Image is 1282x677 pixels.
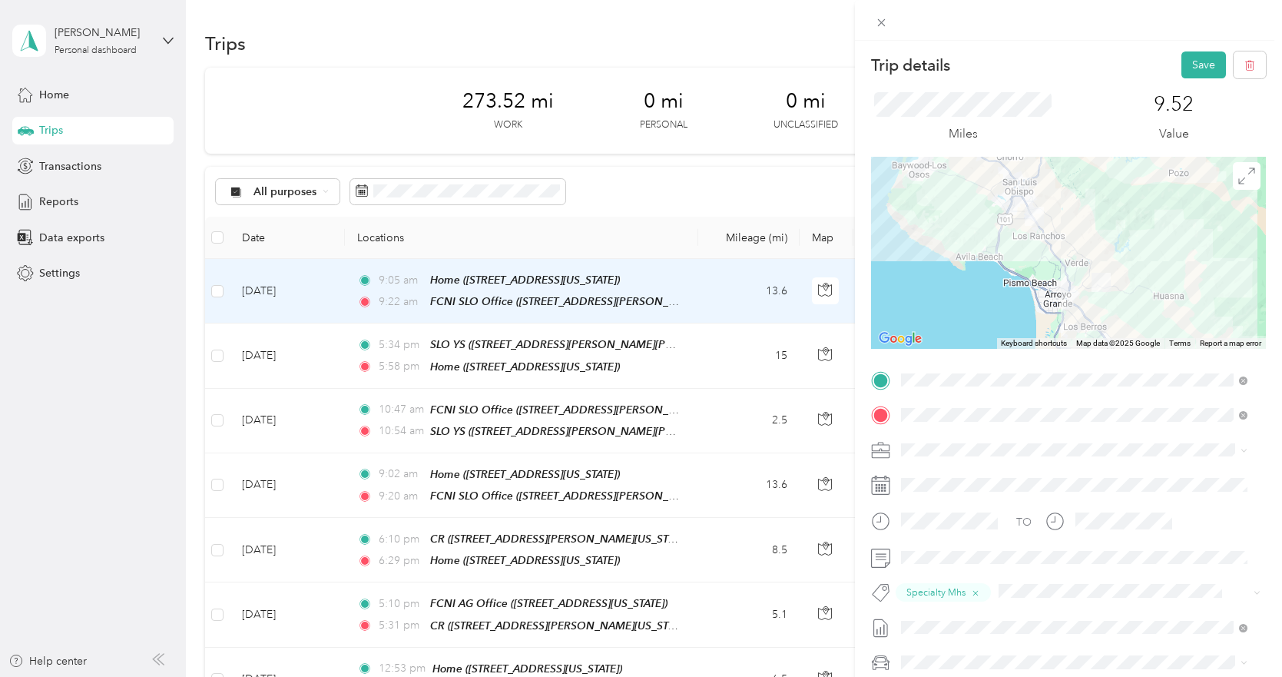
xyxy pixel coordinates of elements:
[875,329,926,349] img: Google
[1001,338,1067,349] button: Keyboard shortcuts
[1196,591,1282,677] iframe: Everlance-gr Chat Button Frame
[1154,92,1194,117] p: 9.52
[896,583,991,602] button: Specialty Mhs
[1159,124,1189,144] p: Value
[1181,51,1226,78] button: Save
[1200,339,1261,347] a: Report a map error
[1076,339,1160,347] span: Map data ©2025 Google
[875,329,926,349] a: Open this area in Google Maps (opens a new window)
[949,124,978,144] p: Miles
[1016,514,1032,530] div: TO
[1169,339,1191,347] a: Terms (opens in new tab)
[871,55,950,76] p: Trip details
[906,586,966,599] span: Specialty Mhs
